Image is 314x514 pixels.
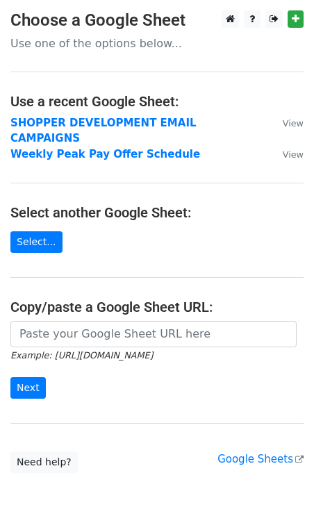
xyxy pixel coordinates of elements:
[10,10,304,31] h3: Choose a Google Sheet
[10,321,297,347] input: Paste your Google Sheet URL here
[283,118,304,128] small: View
[10,117,197,145] a: SHOPPER DEVELOPMENT EMAIL CAMPAIGNS
[10,299,304,315] h4: Copy/paste a Google Sheet URL:
[10,204,304,221] h4: Select another Google Sheet:
[269,117,304,129] a: View
[10,148,200,160] a: Weekly Peak Pay Offer Schedule
[10,451,78,473] a: Need help?
[283,149,304,160] small: View
[217,453,304,465] a: Google Sheets
[10,350,153,360] small: Example: [URL][DOMAIN_NAME]
[10,93,304,110] h4: Use a recent Google Sheet:
[10,377,46,399] input: Next
[10,36,304,51] p: Use one of the options below...
[10,231,63,253] a: Select...
[269,148,304,160] a: View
